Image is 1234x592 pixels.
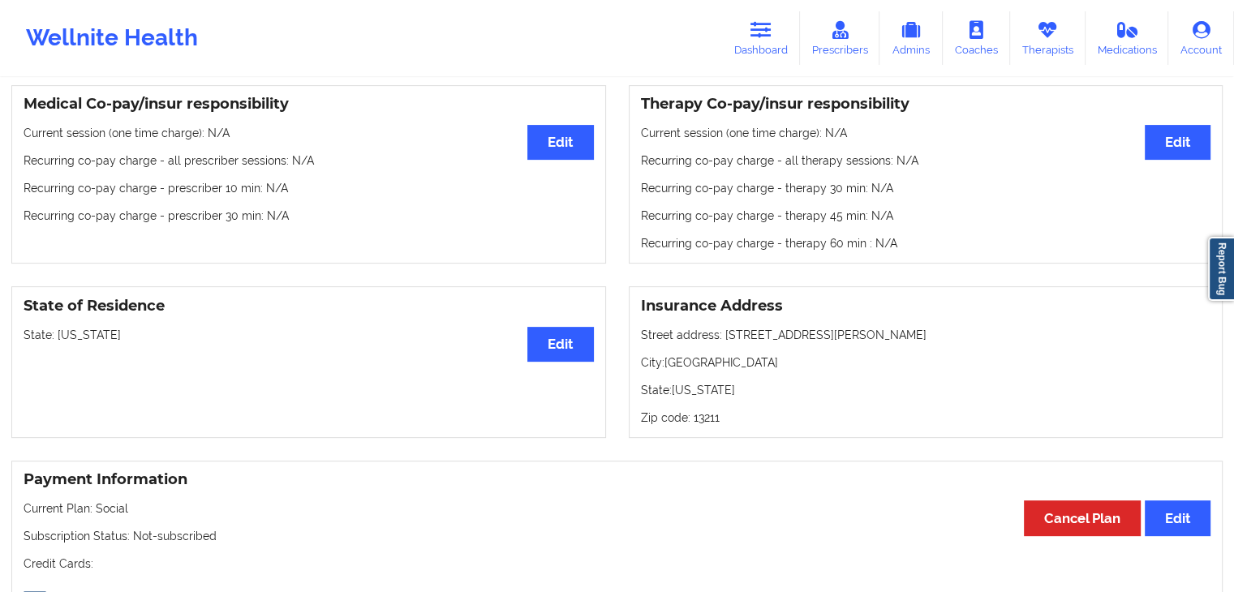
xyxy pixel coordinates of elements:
[641,354,1211,371] p: City: [GEOGRAPHIC_DATA]
[24,327,594,343] p: State: [US_STATE]
[24,556,1210,572] p: Credit Cards:
[1208,237,1234,301] a: Report Bug
[24,95,594,114] h3: Medical Co-pay/insur responsibility
[943,11,1010,65] a: Coaches
[24,500,1210,517] p: Current Plan: Social
[527,125,593,160] button: Edit
[722,11,800,65] a: Dashboard
[641,180,1211,196] p: Recurring co-pay charge - therapy 30 min : N/A
[641,152,1211,169] p: Recurring co-pay charge - all therapy sessions : N/A
[24,125,594,141] p: Current session (one time charge): N/A
[641,125,1211,141] p: Current session (one time charge): N/A
[1010,11,1086,65] a: Therapists
[641,208,1211,224] p: Recurring co-pay charge - therapy 45 min : N/A
[641,410,1211,426] p: Zip code: 13211
[24,208,594,224] p: Recurring co-pay charge - prescriber 30 min : N/A
[24,152,594,169] p: Recurring co-pay charge - all prescriber sessions : N/A
[1086,11,1169,65] a: Medications
[641,95,1211,114] h3: Therapy Co-pay/insur responsibility
[1145,500,1210,535] button: Edit
[641,327,1211,343] p: Street address: [STREET_ADDRESS][PERSON_NAME]
[24,470,1210,489] h3: Payment Information
[641,235,1211,251] p: Recurring co-pay charge - therapy 60 min : N/A
[641,382,1211,398] p: State: [US_STATE]
[527,327,593,362] button: Edit
[24,180,594,196] p: Recurring co-pay charge - prescriber 10 min : N/A
[800,11,880,65] a: Prescribers
[1145,125,1210,160] button: Edit
[879,11,943,65] a: Admins
[24,297,594,315] h3: State of Residence
[1024,500,1141,535] button: Cancel Plan
[1168,11,1234,65] a: Account
[641,297,1211,315] h3: Insurance Address
[24,528,1210,544] p: Subscription Status: Not-subscribed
